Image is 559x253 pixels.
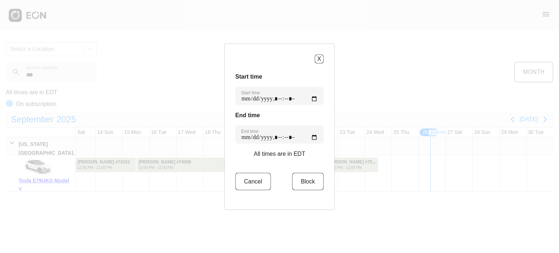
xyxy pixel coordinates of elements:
[241,128,258,134] label: End time
[235,173,271,190] button: Cancel
[235,72,324,81] h3: Start time
[254,149,305,158] p: All times are in EDT
[292,173,324,190] button: Block
[235,111,324,119] h3: End time
[315,54,324,63] button: X
[241,90,260,95] label: Start time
